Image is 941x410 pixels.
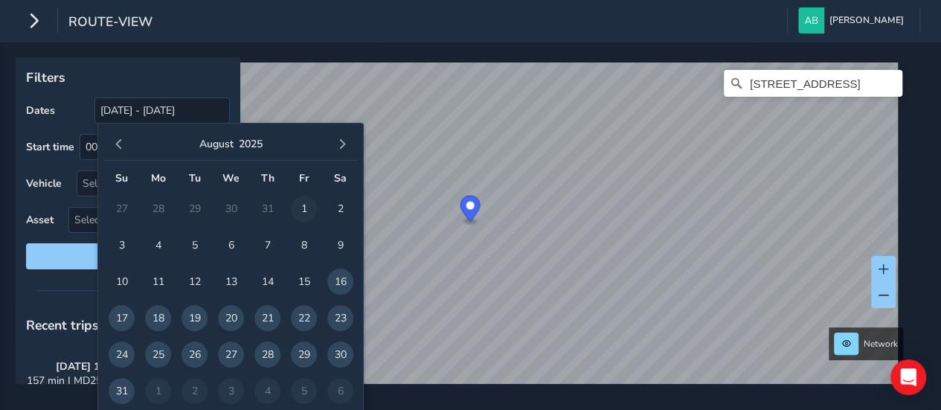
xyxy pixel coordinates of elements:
[864,338,898,350] span: Network
[724,70,902,97] input: Search
[109,342,135,368] span: 24
[222,171,240,185] span: We
[327,232,353,258] span: 9
[26,243,230,269] button: Reset filters
[145,269,171,295] span: 11
[26,140,74,154] label: Start time
[109,378,135,404] span: 31
[254,342,280,368] span: 28
[182,269,208,295] span: 12
[26,176,62,190] label: Vehicle
[291,342,317,368] span: 29
[327,342,353,368] span: 30
[254,269,280,295] span: 14
[56,359,158,374] strong: [DATE] 10:15 to 12:51
[299,171,309,185] span: Fr
[291,269,317,295] span: 15
[109,269,135,295] span: 10
[460,196,481,226] div: Map marker
[115,171,128,185] span: Su
[27,374,187,388] span: 157 min | MD25 [PERSON_NAME]
[254,305,280,331] span: 21
[239,137,263,151] button: 2025
[77,171,205,196] div: Select vehicle
[798,7,909,33] button: [PERSON_NAME]
[26,103,55,118] label: Dates
[327,305,353,331] span: 23
[291,232,317,258] span: 8
[218,269,244,295] span: 13
[182,232,208,258] span: 5
[890,359,926,395] div: Open Intercom Messenger
[334,171,347,185] span: Sa
[26,213,54,227] label: Asset
[37,249,219,263] span: Reset filters
[254,232,280,258] span: 7
[829,7,904,33] span: [PERSON_NAME]
[109,305,135,331] span: 17
[182,342,208,368] span: 26
[327,269,353,295] span: 16
[218,305,244,331] span: 20
[26,316,99,334] span: Recent trips
[218,342,244,368] span: 27
[327,196,353,222] span: 2
[218,232,244,258] span: 6
[68,13,152,33] span: route-view
[291,305,317,331] span: 22
[145,232,171,258] span: 4
[199,137,234,151] button: August
[109,232,135,258] span: 3
[145,342,171,368] span: 25
[21,63,898,401] canvas: Map
[26,68,230,87] p: Filters
[182,305,208,331] span: 19
[291,196,317,222] span: 1
[189,171,201,185] span: Tu
[151,171,166,185] span: Mo
[261,171,274,185] span: Th
[69,208,205,232] span: Select an asset code
[145,305,171,331] span: 18
[798,7,824,33] img: diamond-layout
